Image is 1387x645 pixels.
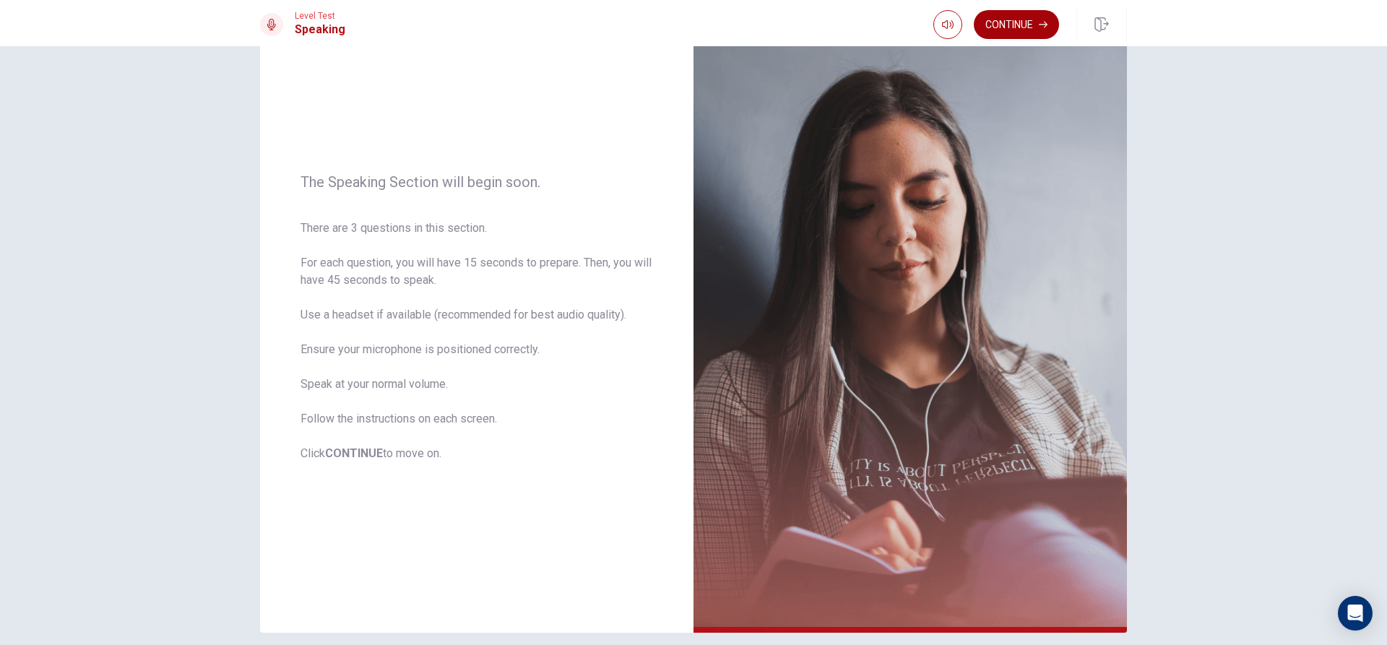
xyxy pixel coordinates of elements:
div: Open Intercom Messenger [1338,596,1373,631]
span: There are 3 questions in this section. For each question, you will have 15 seconds to prepare. Th... [301,220,653,462]
span: Level Test [295,11,345,21]
b: CONTINUE [325,446,383,460]
span: The Speaking Section will begin soon. [301,173,653,191]
button: Continue [974,10,1059,39]
h1: Speaking [295,21,345,38]
img: speaking intro [693,3,1127,633]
